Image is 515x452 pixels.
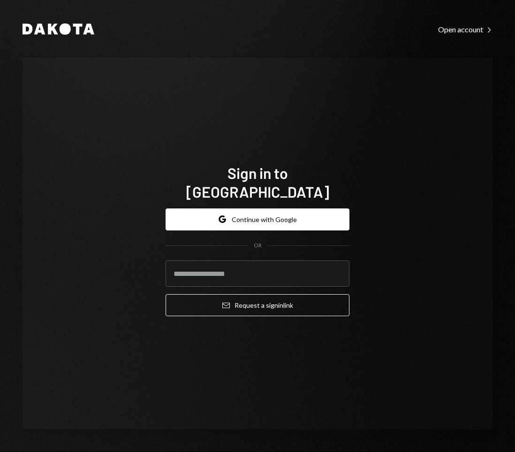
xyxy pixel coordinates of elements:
[438,24,492,34] a: Open account
[438,25,492,34] div: Open account
[166,294,349,316] button: Request a signinlink
[166,163,349,201] h1: Sign in to [GEOGRAPHIC_DATA]
[254,242,262,250] div: OR
[166,208,349,230] button: Continue with Google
